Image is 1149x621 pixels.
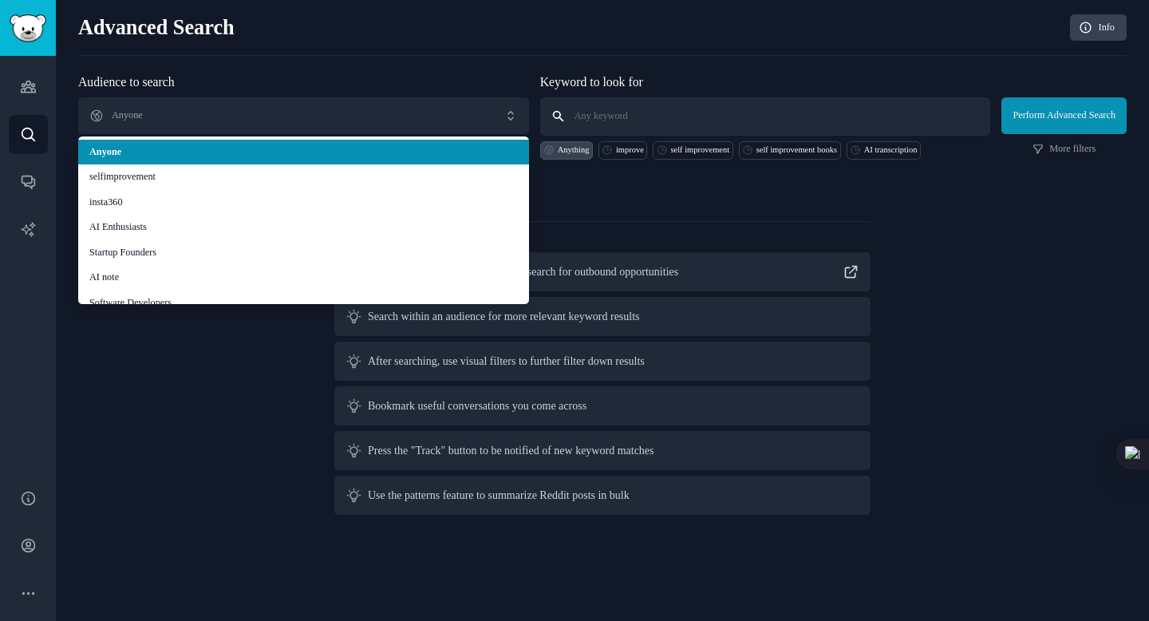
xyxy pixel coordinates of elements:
[1070,14,1127,42] a: Info
[368,308,640,325] div: Search within an audience for more relevant keyword results
[10,14,46,42] img: GummySearch logo
[756,144,837,156] div: self improvement books
[1001,97,1127,134] button: Perform Advanced Search
[78,136,529,304] ul: Anyone
[89,246,518,260] span: Startup Founders
[368,487,630,504] div: Use the patterns feature to summarize Reddit posts in bulk
[1033,142,1096,156] a: More filters
[670,144,729,156] div: self improvement
[78,15,1061,41] h2: Advanced Search
[540,97,991,136] input: Any keyword
[89,196,518,210] span: insta360
[89,271,518,285] span: AI note
[89,170,518,184] span: selfimprovement
[368,398,586,414] div: Bookmark useful conversations you come across
[89,296,518,310] span: Software Developers
[78,75,175,89] label: Audience to search
[540,75,643,89] label: Keyword to look for
[89,145,518,160] span: Anyone
[368,442,654,459] div: Press the "Track" button to be notified of new keyword matches
[616,144,644,156] div: improve
[368,353,645,370] div: After searching, use visual filters to further filter down results
[89,220,518,235] span: AI Enthusiasts
[78,97,529,134] button: Anyone
[864,144,918,156] div: AI transcription
[558,144,590,156] div: Anything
